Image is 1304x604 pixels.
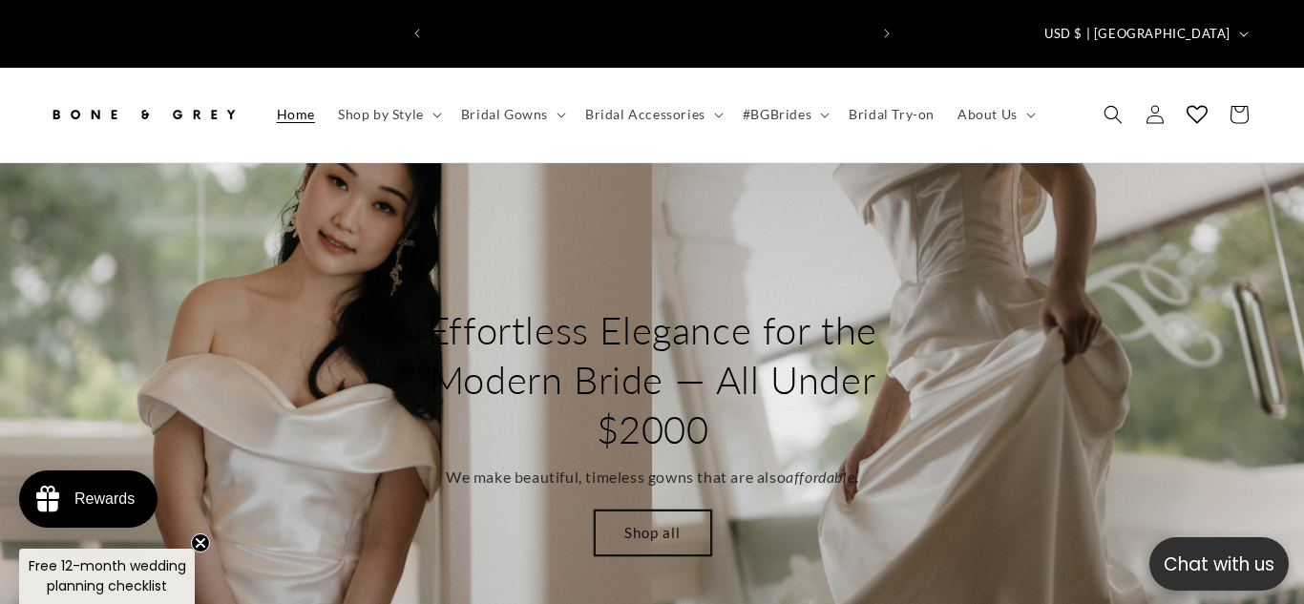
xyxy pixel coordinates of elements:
summary: Bridal Accessories [574,94,731,135]
div: Free 12-month wedding planning checklistClose teaser [19,549,195,604]
span: USD $ | [GEOGRAPHIC_DATA] [1044,25,1230,44]
p: We make beautiful, timeless gowns that are also . [446,464,859,491]
span: #BGBrides [743,106,811,123]
button: Open chatbox [1149,537,1289,591]
button: Close teaser [191,533,210,552]
button: USD $ | [GEOGRAPHIC_DATA] [1033,15,1256,52]
button: Previous announcement [396,15,438,52]
span: Free 12-month wedding planning checklist [29,556,186,595]
span: Bridal Accessories [585,106,705,123]
div: Rewards [74,490,135,508]
summary: About Us [946,94,1043,135]
a: Home [265,94,326,135]
span: Bridal Try-on [849,106,935,123]
span: Home [277,106,315,123]
a: Shop all [594,510,710,555]
p: Chat with us [1149,551,1289,578]
a: Bone and Grey Bridal [41,87,246,143]
button: Next announcement [866,15,908,52]
h2: Effortless Elegance for the Modern Bride — All Under $2000 [426,305,879,454]
img: Bone and Grey Bridal [48,94,239,135]
summary: Search [1092,94,1134,135]
span: Bridal Gowns [461,106,548,123]
a: Bridal Try-on [837,94,946,135]
summary: #BGBrides [731,94,837,135]
span: Shop by Style [338,106,424,123]
span: About Us [957,106,1018,123]
em: affordable [786,468,855,486]
summary: Bridal Gowns [450,94,574,135]
summary: Shop by Style [326,94,450,135]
